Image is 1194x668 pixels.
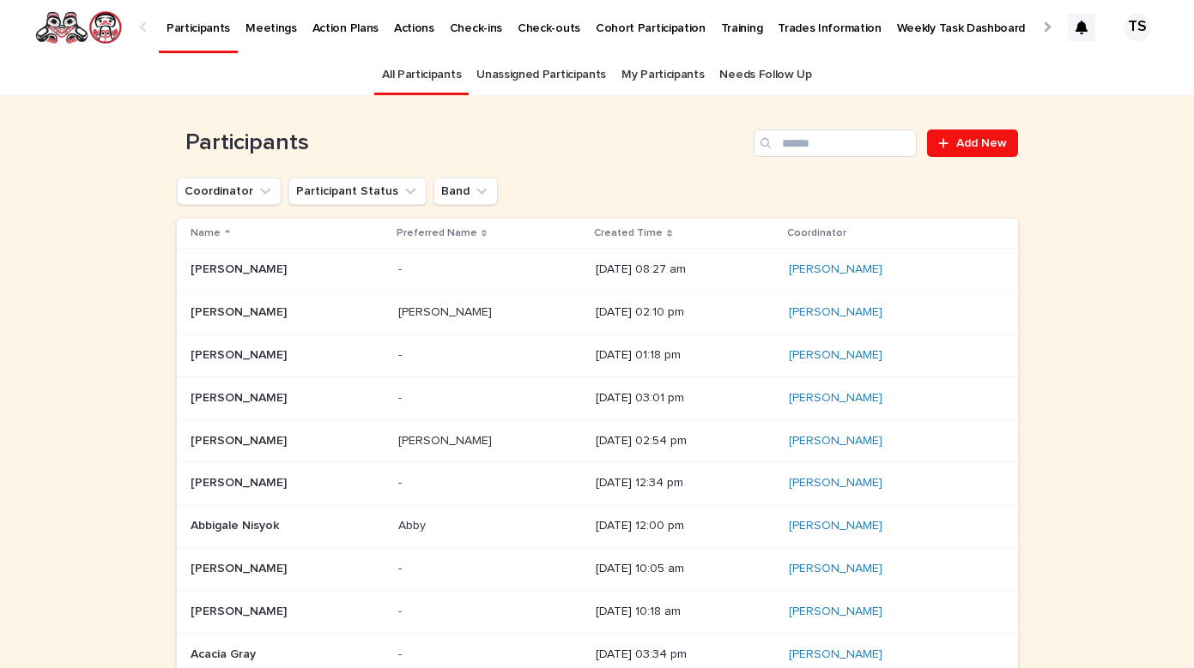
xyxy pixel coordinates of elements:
a: [PERSON_NAME] [789,476,882,490]
p: [DATE] 12:00 pm [596,519,775,533]
p: [DATE] 03:01 pm [596,391,775,406]
p: Acacia Gray [191,644,259,662]
p: - [398,388,405,406]
tr: [PERSON_NAME][PERSON_NAME] [PERSON_NAME][PERSON_NAME] [DATE] 02:54 pm[PERSON_NAME] [177,419,1018,462]
p: [PERSON_NAME] [191,259,290,277]
a: All Participants [382,55,461,95]
div: TS [1124,14,1151,41]
p: Abby [398,515,429,533]
p: Abbigale Nisyok [191,515,282,533]
tr: [PERSON_NAME][PERSON_NAME] -- [DATE] 08:27 am[PERSON_NAME] [177,249,1018,292]
a: [PERSON_NAME] [789,262,882,277]
p: [PERSON_NAME] [191,388,290,406]
a: Needs Follow Up [719,55,811,95]
p: [DATE] 03:34 pm [596,647,775,662]
a: [PERSON_NAME] [789,391,882,406]
p: [PERSON_NAME] [191,430,290,448]
p: Coordinator [787,224,846,243]
a: [PERSON_NAME] [789,605,882,619]
p: [PERSON_NAME] [398,430,495,448]
input: Search [754,129,917,157]
p: [PERSON_NAME] [191,558,290,576]
tr: Abbigale NisyokAbbigale Nisyok AbbyAbby [DATE] 12:00 pm[PERSON_NAME] [177,505,1018,548]
p: [DATE] 10:05 am [596,562,775,576]
a: [PERSON_NAME] [789,434,882,448]
p: Created Time [594,224,663,243]
tr: [PERSON_NAME][PERSON_NAME] -- [DATE] 01:18 pm[PERSON_NAME] [177,334,1018,376]
button: Participant Status [288,178,427,205]
p: [PERSON_NAME] [191,601,290,619]
a: [PERSON_NAME] [789,305,882,320]
p: [DATE] 08:27 am [596,262,775,277]
a: Unassigned Participants [476,55,606,95]
h1: Participants [177,129,748,157]
p: [DATE] 10:18 am [596,605,775,619]
img: rNyI97lYS1uoOg9yXW8k [34,10,123,45]
p: [PERSON_NAME] [191,472,290,490]
p: - [398,472,405,490]
a: [PERSON_NAME] [789,519,882,533]
p: - [398,345,405,363]
tr: [PERSON_NAME][PERSON_NAME] -- [DATE] 10:18 am[PERSON_NAME] [177,590,1018,633]
a: Add New [927,129,1017,157]
span: Add New [956,137,1007,149]
a: [PERSON_NAME] [789,348,882,363]
tr: [PERSON_NAME][PERSON_NAME] [PERSON_NAME][PERSON_NAME] [DATE] 02:10 pm[PERSON_NAME] [177,292,1018,334]
button: Coordinator [177,178,282,205]
a: [PERSON_NAME] [789,562,882,576]
p: [PERSON_NAME] [191,345,290,363]
p: - [398,644,405,662]
p: Name [191,224,221,243]
p: [DATE] 12:34 pm [596,476,775,490]
p: [DATE] 02:10 pm [596,305,775,320]
tr: [PERSON_NAME][PERSON_NAME] -- [DATE] 12:34 pm[PERSON_NAME] [177,462,1018,505]
p: Preferred Name [397,224,477,243]
a: My Participants [621,55,704,95]
a: [PERSON_NAME] [789,647,882,662]
p: - [398,259,405,277]
p: [DATE] 02:54 pm [596,434,775,448]
tr: [PERSON_NAME][PERSON_NAME] -- [DATE] 03:01 pm[PERSON_NAME] [177,376,1018,419]
p: [PERSON_NAME] [398,302,495,320]
button: Band [433,178,498,205]
p: - [398,558,405,576]
p: [DATE] 01:18 pm [596,348,775,363]
p: [PERSON_NAME] [191,302,290,320]
tr: [PERSON_NAME][PERSON_NAME] -- [DATE] 10:05 am[PERSON_NAME] [177,547,1018,590]
p: - [398,601,405,619]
